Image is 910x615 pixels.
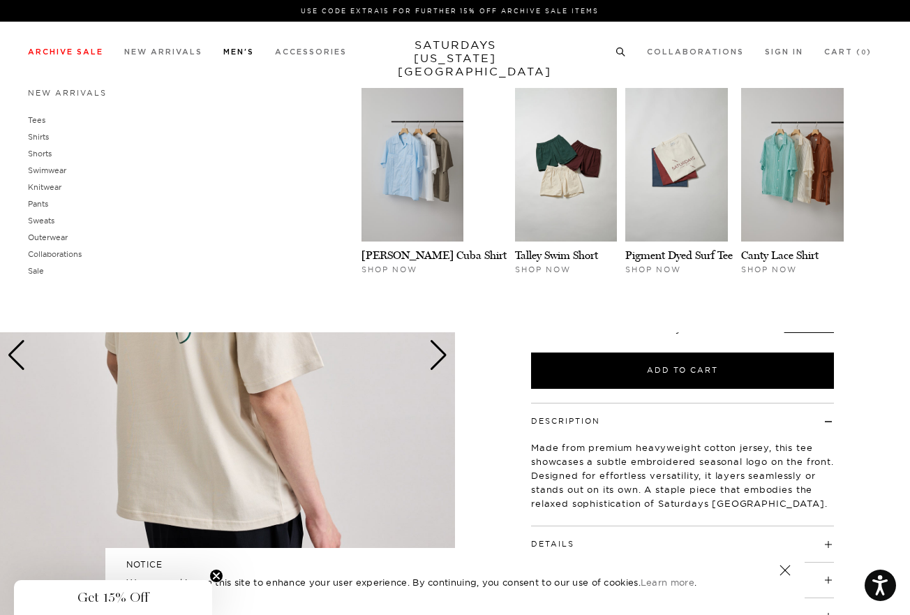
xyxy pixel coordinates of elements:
a: Sweats [28,216,54,225]
button: Close teaser [209,569,223,583]
small: 0 [861,50,867,56]
a: Knitwear [28,182,61,192]
a: SATURDAYS[US_STATE][GEOGRAPHIC_DATA] [398,38,513,78]
a: Collaborations [28,249,82,259]
a: Canty Lace Shirt [741,249,819,262]
h5: NOTICE [126,558,784,571]
a: Cart (0) [824,48,872,56]
a: Shirts [28,132,49,142]
a: Accessories [275,48,347,56]
a: New Arrivals [124,48,202,56]
button: Details [531,540,574,548]
a: Tees [28,115,45,125]
div: Get 15% OffClose teaser [14,580,212,615]
a: Shorts [28,149,52,158]
a: Sign In [765,48,803,56]
a: Sale [28,266,44,276]
p: Made from premium heavyweight cotton jersey, this tee showcases a subtle embroidered seasonal log... [531,440,834,510]
a: Talley Swim Short [515,249,598,262]
button: Description [531,417,600,425]
a: Archive Sale [28,48,103,56]
a: Learn more [641,577,694,588]
div: Previous slide [7,340,26,371]
a: Collaborations [647,48,744,56]
p: We use cookies on this site to enhance your user experience. By continuing, you consent to our us... [126,575,734,589]
a: Pigment Dyed Surf Tee [625,249,733,262]
button: Add to Cart [531,353,834,389]
a: Outerwear [28,232,68,242]
a: [PERSON_NAME] Cuba Shirt [361,249,507,262]
a: Pants [28,199,48,209]
a: Men's [223,48,254,56]
span: Get 15% Off [77,589,149,606]
a: New Arrivals [28,88,107,98]
a: Swimwear [28,165,66,175]
p: Use Code EXTRA15 for Further 15% Off Archive Sale Items [33,6,866,16]
div: Next slide [429,340,448,371]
